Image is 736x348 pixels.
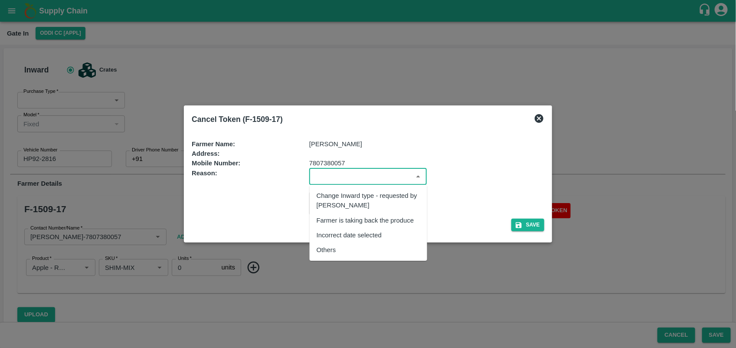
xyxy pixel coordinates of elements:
div: Incorrect date selected [317,230,382,240]
b: Farmer Name: [192,141,235,148]
b: Address: [192,150,219,157]
b: Cancel Token (F-1509-17) [192,115,283,124]
button: Save [511,219,544,231]
b: Mobile Number: [192,160,240,167]
div: Farmer is taking back the produce [317,216,414,225]
div: Others [317,245,336,255]
p: [PERSON_NAME] [309,139,362,149]
b: Reason: [192,170,217,177]
div: Change Inward type - requested by [PERSON_NAME] [317,191,420,210]
button: Close [412,171,424,182]
p: 7807380057 [309,158,345,168]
